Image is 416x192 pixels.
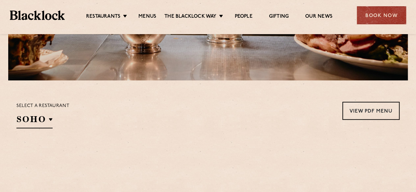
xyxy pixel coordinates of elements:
p: Select a restaurant [16,102,69,110]
a: Restaurants [86,13,120,21]
div: Book Now [357,6,406,24]
a: View PDF Menu [342,102,400,120]
img: BL_Textured_Logo-footer-cropped.svg [10,11,65,20]
a: Menus [138,13,156,21]
h2: SOHO [16,114,53,128]
a: People [234,13,252,21]
a: The Blacklock Way [164,13,216,21]
a: Gifting [269,13,289,21]
a: Our News [305,13,332,21]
